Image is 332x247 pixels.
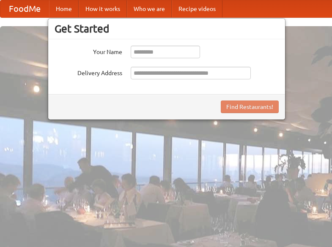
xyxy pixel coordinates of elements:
[0,0,49,17] a: FoodMe
[172,0,222,17] a: Recipe videos
[79,0,127,17] a: How it works
[127,0,172,17] a: Who we are
[55,67,122,77] label: Delivery Address
[49,0,79,17] a: Home
[55,46,122,56] label: Your Name
[221,100,279,113] button: Find Restaurants!
[55,22,279,35] h3: Get Started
